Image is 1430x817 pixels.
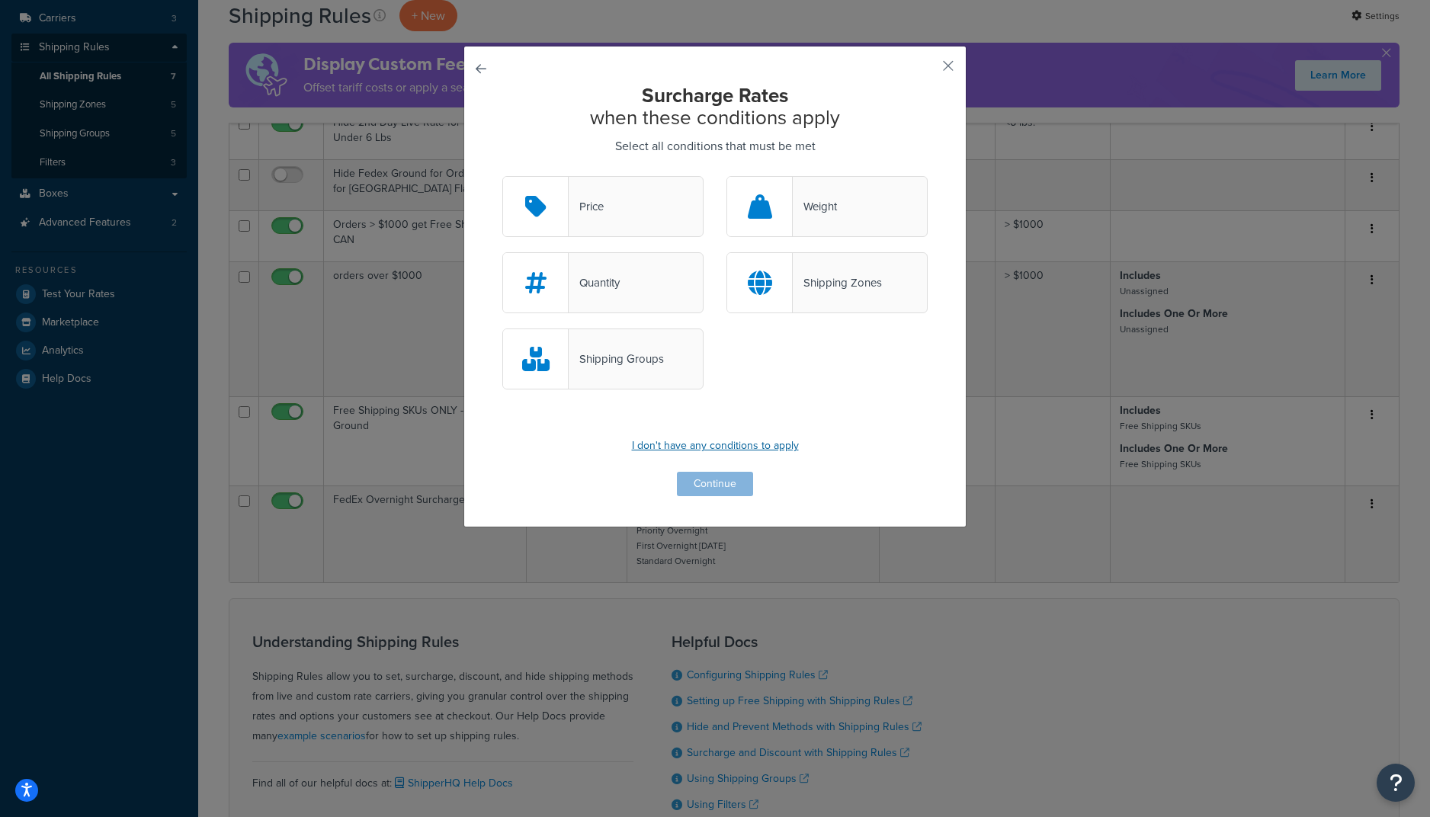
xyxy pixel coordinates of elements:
div: Quantity [569,272,620,293]
div: Shipping Zones [793,272,882,293]
div: Price [569,196,604,217]
div: Weight [793,196,837,217]
button: Open Resource Center [1377,764,1415,802]
p: Select all conditions that must be met [502,136,928,157]
div: Shipping Groups [569,348,664,370]
h2: when these conditions apply [502,85,928,128]
strong: Surcharge Rates [642,81,788,110]
p: I don't have any conditions to apply [502,435,928,457]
